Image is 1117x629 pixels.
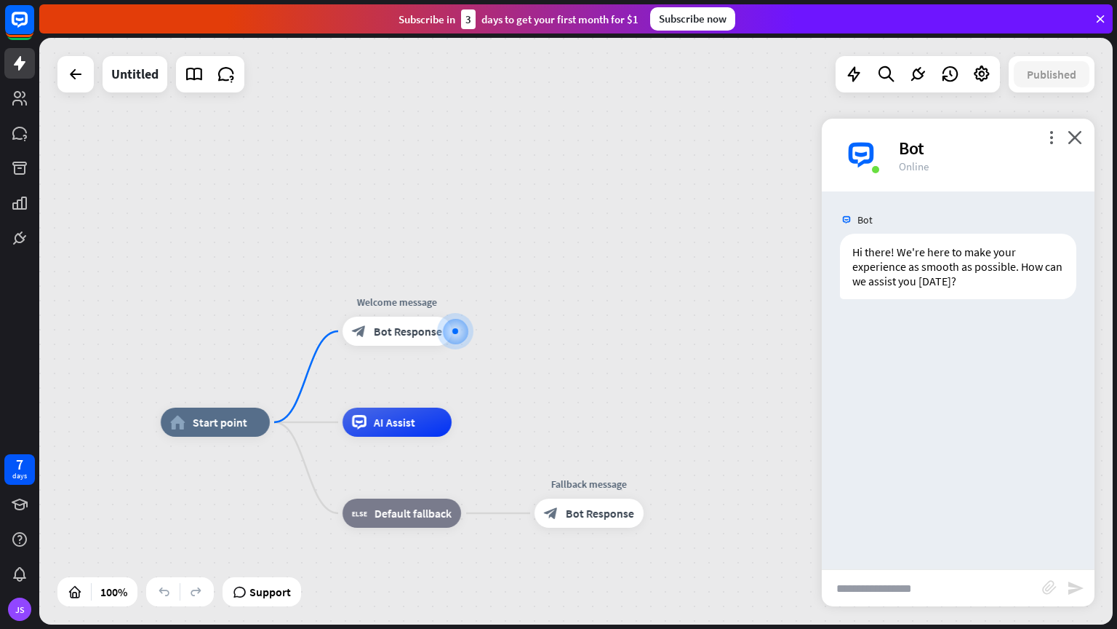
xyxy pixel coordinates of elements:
[193,415,247,430] span: Start point
[352,506,367,521] i: block_fallback
[12,471,27,481] div: days
[857,213,873,226] span: Bot
[1044,130,1058,144] i: more_vert
[8,598,31,621] div: JS
[566,506,634,521] span: Bot Response
[375,506,452,521] span: Default fallback
[4,454,35,485] a: 7 days
[524,477,654,491] div: Fallback message
[1067,579,1084,597] i: send
[111,56,159,92] div: Untitled
[170,415,185,430] i: home_2
[1068,130,1082,144] i: close
[16,458,23,471] div: 7
[374,415,415,430] span: AI Assist
[899,159,1077,173] div: Online
[1042,580,1057,595] i: block_attachment
[899,137,1077,159] div: Bot
[461,9,476,29] div: 3
[399,9,638,29] div: Subscribe in days to get your first month for $1
[12,6,55,50] button: Open LiveChat chat widget
[374,324,442,339] span: Bot Response
[249,580,291,604] span: Support
[544,506,558,521] i: block_bot_response
[840,234,1076,299] div: Hi there! We're here to make your experience as smooth as possible. How can we assist you [DATE]?
[332,295,463,309] div: Welcome message
[352,324,367,339] i: block_bot_response
[650,7,735,31] div: Subscribe now
[1014,61,1089,87] button: Published
[96,580,132,604] div: 100%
